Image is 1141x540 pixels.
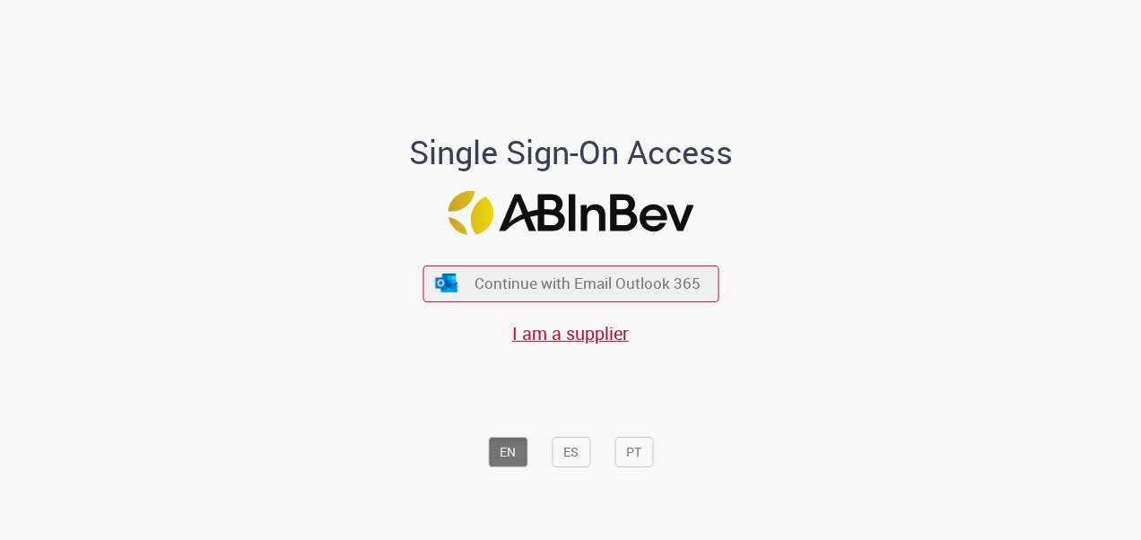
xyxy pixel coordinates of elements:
[322,135,820,170] h1: Single Sign-On Access
[448,191,693,235] img: Logo ABInBev
[434,274,459,292] img: ícone Azure/Microsoft 360
[512,321,629,345] a: I am a supplier
[552,437,590,467] button: ES
[475,274,701,294] span: Continue with Email Outlook 365
[614,437,653,467] button: PT
[422,265,719,301] button: ícone Azure/Microsoft 360 Continue with Email Outlook 365
[488,437,527,467] button: EN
